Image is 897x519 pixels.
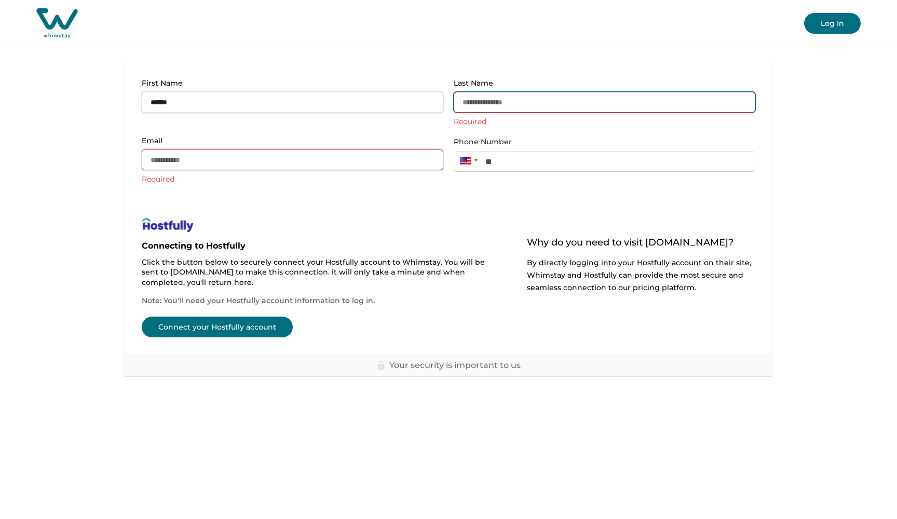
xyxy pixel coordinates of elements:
p: Note: You'll need your Hostfully account information to log in. [142,296,493,306]
p: First Name [142,79,437,88]
button: Log In [804,13,861,34]
img: help-page-image [142,217,194,233]
p: Your security is important to us [389,360,521,371]
p: By directly logging into your Hostfully account on their site, Whimstay and Hostfully can provide... [527,256,755,294]
p: Email [142,136,437,145]
label: Phone Number [454,136,749,147]
p: Last Name [454,79,749,88]
div: United States: + 1 [454,152,481,170]
p: Click the button below to securely connect your Hostfully account to Whimstay. You will be sent t... [142,257,493,288]
p: Connecting to Hostfully [142,241,493,251]
img: Whimstay Host [36,8,78,38]
div: Required [142,174,443,184]
div: Required [454,117,755,126]
button: Connect your Hostfully account [142,317,293,337]
p: Why do you need to visit [DOMAIN_NAME]? [527,238,755,248]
